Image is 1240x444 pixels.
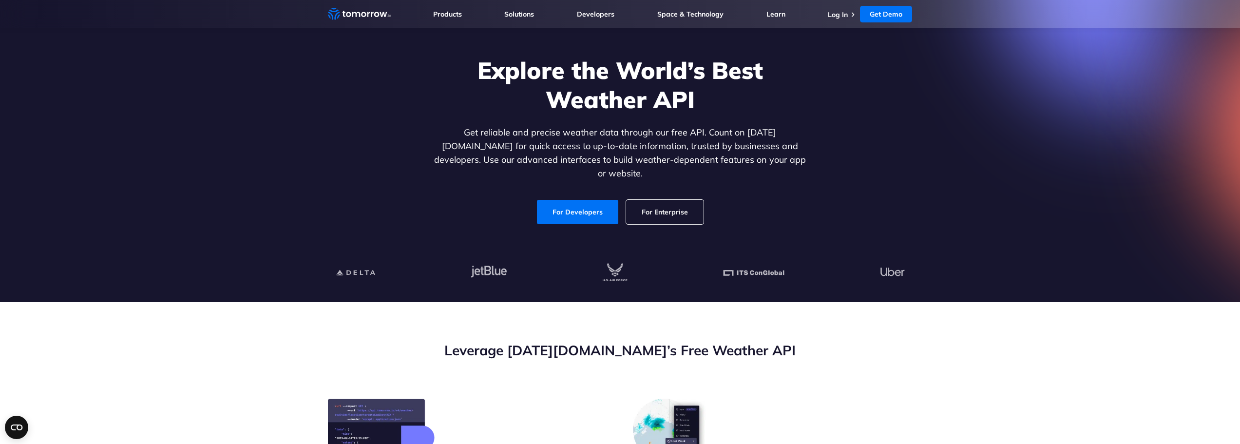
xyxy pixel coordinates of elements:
a: Solutions [504,10,534,19]
a: For Developers [537,200,618,224]
button: Open CMP widget [5,416,28,439]
p: Get reliable and precise weather data through our free API. Count on [DATE][DOMAIN_NAME] for quic... [432,126,808,180]
a: Log In [828,10,848,19]
a: Space & Technology [657,10,724,19]
a: Get Demo [860,6,912,22]
a: Products [433,10,462,19]
h1: Explore the World’s Best Weather API [432,56,808,114]
h2: Leverage [DATE][DOMAIN_NAME]’s Free Weather API [328,341,913,360]
a: Home link [328,7,391,21]
a: Learn [766,10,785,19]
a: For Enterprise [626,200,704,224]
a: Developers [577,10,614,19]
